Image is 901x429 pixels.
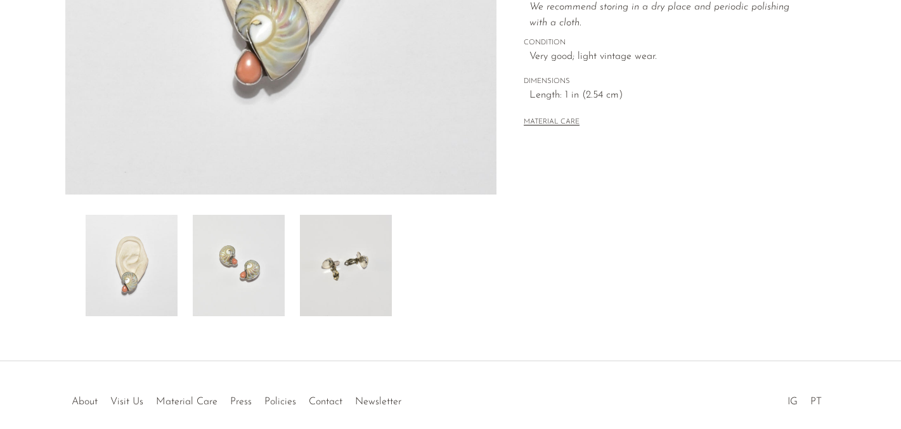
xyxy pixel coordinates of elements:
[230,397,252,407] a: Press
[524,76,809,87] span: DIMENSIONS
[72,397,98,407] a: About
[781,387,828,411] ul: Social Medias
[529,87,809,104] span: Length: 1 in (2.54 cm)
[524,118,580,127] button: MATERIAL CARE
[529,49,809,65] span: Very good; light vintage wear.
[788,397,798,407] a: IG
[309,397,342,407] a: Contact
[86,215,178,316] img: Shell Coral Earrings
[193,215,285,316] img: Shell Coral Earrings
[524,37,809,49] span: CONDITION
[65,387,408,411] ul: Quick links
[300,215,392,316] img: Shell Coral Earrings
[156,397,217,407] a: Material Care
[529,2,789,29] i: We recommend storing in a dry place and periodic polishing with a cloth.
[810,397,822,407] a: PT
[110,397,143,407] a: Visit Us
[264,397,296,407] a: Policies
